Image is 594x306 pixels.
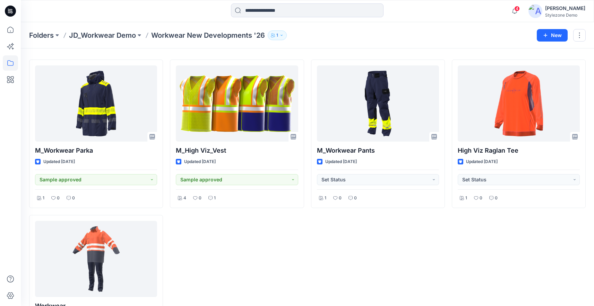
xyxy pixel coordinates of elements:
p: 0 [480,195,482,202]
button: New [537,29,568,42]
a: Folders [29,30,54,40]
p: 4 [183,195,186,202]
p: High Viz Raglan Tee [458,146,580,155]
p: 1 [325,195,326,202]
button: 1 [268,30,287,40]
p: Workwear New Developments '26 [151,30,265,40]
p: 1 [465,195,467,202]
a: M_Workwear Pants [317,65,439,142]
p: Updated [DATE] [466,158,498,165]
p: 0 [339,195,342,202]
a: High Viz Raglan Tee [458,65,580,142]
p: 1 [214,195,216,202]
p: 1 [276,31,278,39]
p: 0 [72,195,75,202]
div: [PERSON_NAME] [545,4,585,12]
p: Updated [DATE] [43,158,75,165]
p: 0 [199,195,201,202]
p: M_High Viz_Vest [176,146,298,155]
p: Updated [DATE] [325,158,357,165]
p: Updated [DATE] [184,158,216,165]
a: M_High Viz_Vest [176,65,298,142]
p: 1 [43,195,44,202]
span: 4 [514,6,520,11]
img: avatar [528,4,542,18]
div: Stylezone Demo [545,12,585,18]
a: Workwear [35,221,157,297]
p: 0 [354,195,357,202]
p: M_Workwear Pants [317,146,439,155]
p: 0 [495,195,498,202]
a: JD_Workwear Demo [69,30,136,40]
p: 0 [57,195,60,202]
a: M_Workwear Parka [35,65,157,142]
p: M_Workwear Parka [35,146,157,155]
